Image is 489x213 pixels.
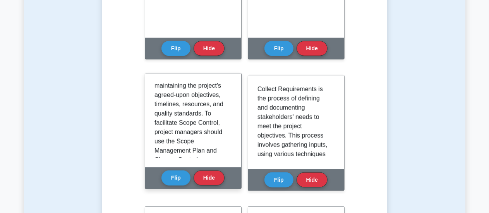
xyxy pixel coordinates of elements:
[264,172,293,187] button: Flip
[297,41,328,56] button: Hide
[194,41,225,56] button: Hide
[161,41,190,56] button: Flip
[161,170,190,186] button: Flip
[297,172,328,187] button: Hide
[194,170,225,186] button: Hide
[264,41,293,56] button: Flip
